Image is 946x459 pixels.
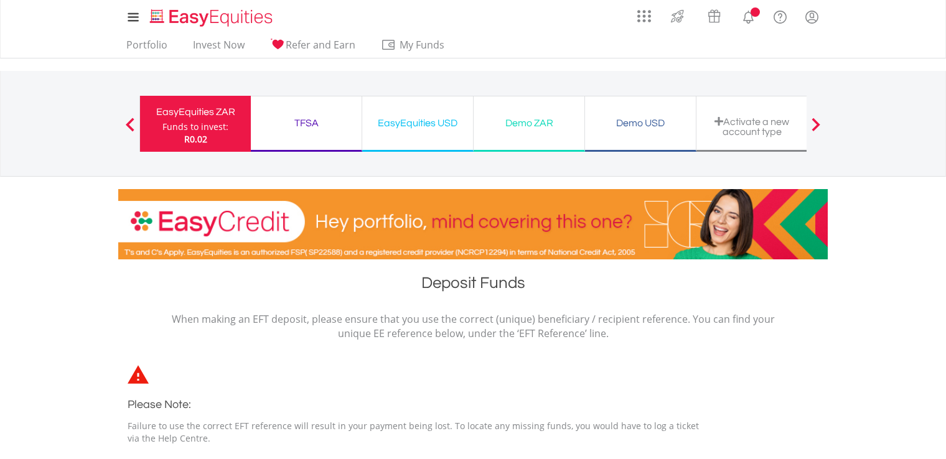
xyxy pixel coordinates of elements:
a: Home page [145,3,278,28]
div: Demo USD [592,114,688,132]
img: vouchers-v2.svg [704,6,724,26]
img: statements-icon-error-satrix.svg [128,365,149,384]
a: Refer and Earn [265,39,360,58]
a: FAQ's and Support [764,3,796,28]
p: When making an EFT deposit, please ensure that you use the correct (unique) beneficiary / recipie... [171,312,775,341]
a: AppsGrid [629,3,659,23]
div: Demo ZAR [481,114,577,132]
div: Activate a new account type [704,116,800,137]
a: Notifications [733,3,764,28]
div: EasyEquities USD [370,114,466,132]
img: thrive-v2.svg [667,6,688,26]
img: EasyEquities_Logo.png [148,7,278,28]
h3: Please Note: [128,396,713,414]
div: Funds to invest: [162,121,228,133]
span: Refer and Earn [286,38,355,52]
span: My Funds [381,37,462,53]
span: R0.02 [184,133,207,145]
a: Portfolio [121,39,172,58]
a: My Profile [796,3,828,30]
p: Failure to use the correct EFT reference will result in your payment being lost. To locate any mi... [128,420,713,445]
img: EasyCredit Promotion Banner [118,189,828,259]
a: Vouchers [696,3,733,26]
a: Invest Now [188,39,250,58]
div: EasyEquities ZAR [148,103,243,121]
h1: Deposit Funds [118,272,828,300]
div: TFSA [258,114,354,132]
img: grid-menu-icon.svg [637,9,651,23]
